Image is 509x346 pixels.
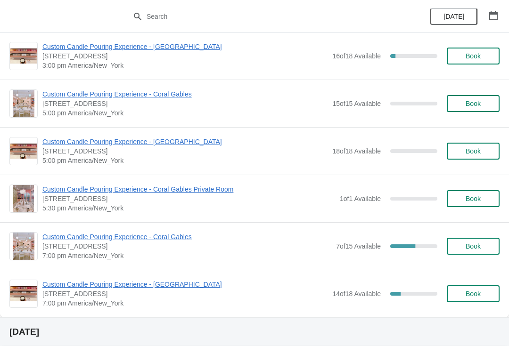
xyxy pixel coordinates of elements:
span: 7 of 15 Available [336,242,381,250]
span: Custom Candle Pouring Experience - Coral Gables Private Room [42,185,335,194]
span: Custom Candle Pouring Experience - Coral Gables [42,89,328,99]
span: 16 of 18 Available [332,52,381,60]
span: 18 of 18 Available [332,147,381,155]
span: Custom Candle Pouring Experience - Coral Gables [42,232,331,241]
span: Book [466,52,481,60]
span: Book [466,242,481,250]
span: 14 of 18 Available [332,290,381,298]
span: Custom Candle Pouring Experience - [GEOGRAPHIC_DATA] [42,137,328,146]
button: Book [447,238,500,255]
img: Custom Candle Pouring Experience - Fort Lauderdale | 914 East Las Olas Boulevard, Fort Lauderdale... [10,144,37,159]
span: 5:00 pm America/New_York [42,108,328,118]
img: Custom Candle Pouring Experience - Coral Gables | 154 Giralda Avenue, Coral Gables, FL, USA | 5:0... [13,90,35,117]
span: [STREET_ADDRESS] [42,99,328,108]
img: Custom Candle Pouring Experience - Fort Lauderdale | 914 East Las Olas Boulevard, Fort Lauderdale... [10,48,37,64]
span: 15 of 15 Available [332,100,381,107]
span: 7:00 pm America/New_York [42,251,331,260]
span: [STREET_ADDRESS] [42,51,328,61]
span: 1 of 1 Available [340,195,381,202]
span: 5:00 pm America/New_York [42,156,328,165]
span: [STREET_ADDRESS] [42,146,328,156]
button: Book [447,95,500,112]
img: Custom Candle Pouring Experience - Fort Lauderdale | 914 East Las Olas Boulevard, Fort Lauderdale... [10,286,37,302]
span: Custom Candle Pouring Experience - [GEOGRAPHIC_DATA] [42,280,328,289]
span: Book [466,195,481,202]
button: Book [447,190,500,207]
span: 7:00 pm America/New_York [42,298,328,308]
h2: [DATE] [9,327,500,337]
span: [STREET_ADDRESS] [42,194,335,203]
span: Custom Candle Pouring Experience - [GEOGRAPHIC_DATA] [42,42,328,51]
span: Book [466,290,481,298]
span: [STREET_ADDRESS] [42,289,328,298]
span: Book [466,147,481,155]
span: 5:30 pm America/New_York [42,203,335,213]
span: [STREET_ADDRESS] [42,241,331,251]
button: [DATE] [430,8,477,25]
span: 3:00 pm America/New_York [42,61,328,70]
img: Custom Candle Pouring Experience - Coral Gables | 154 Giralda Avenue, Coral Gables, FL, USA | 7:0... [13,233,35,260]
img: Custom Candle Pouring Experience - Coral Gables Private Room | 154 Giralda Avenue, Coral Gables, ... [13,185,34,212]
span: [DATE] [443,13,464,20]
input: Search [146,8,382,25]
button: Book [447,143,500,160]
span: Book [466,100,481,107]
button: Book [447,285,500,302]
button: Book [447,48,500,64]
